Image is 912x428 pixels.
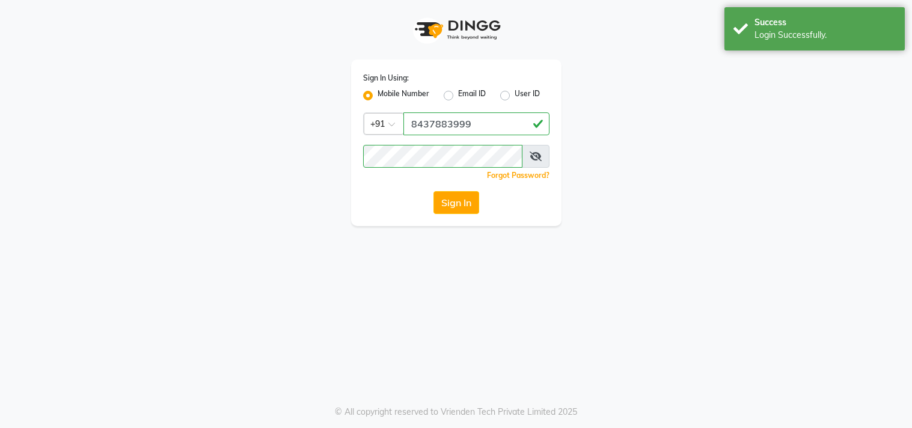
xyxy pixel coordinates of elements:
label: Sign In Using: [363,73,409,84]
label: User ID [515,88,540,103]
input: Username [403,112,549,135]
img: logo1.svg [408,12,504,47]
input: Username [363,145,522,168]
div: Success [754,16,896,29]
label: Email ID [458,88,486,103]
div: Login Successfully. [754,29,896,41]
button: Sign In [433,191,479,214]
a: Forgot Password? [487,171,549,180]
label: Mobile Number [378,88,429,103]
